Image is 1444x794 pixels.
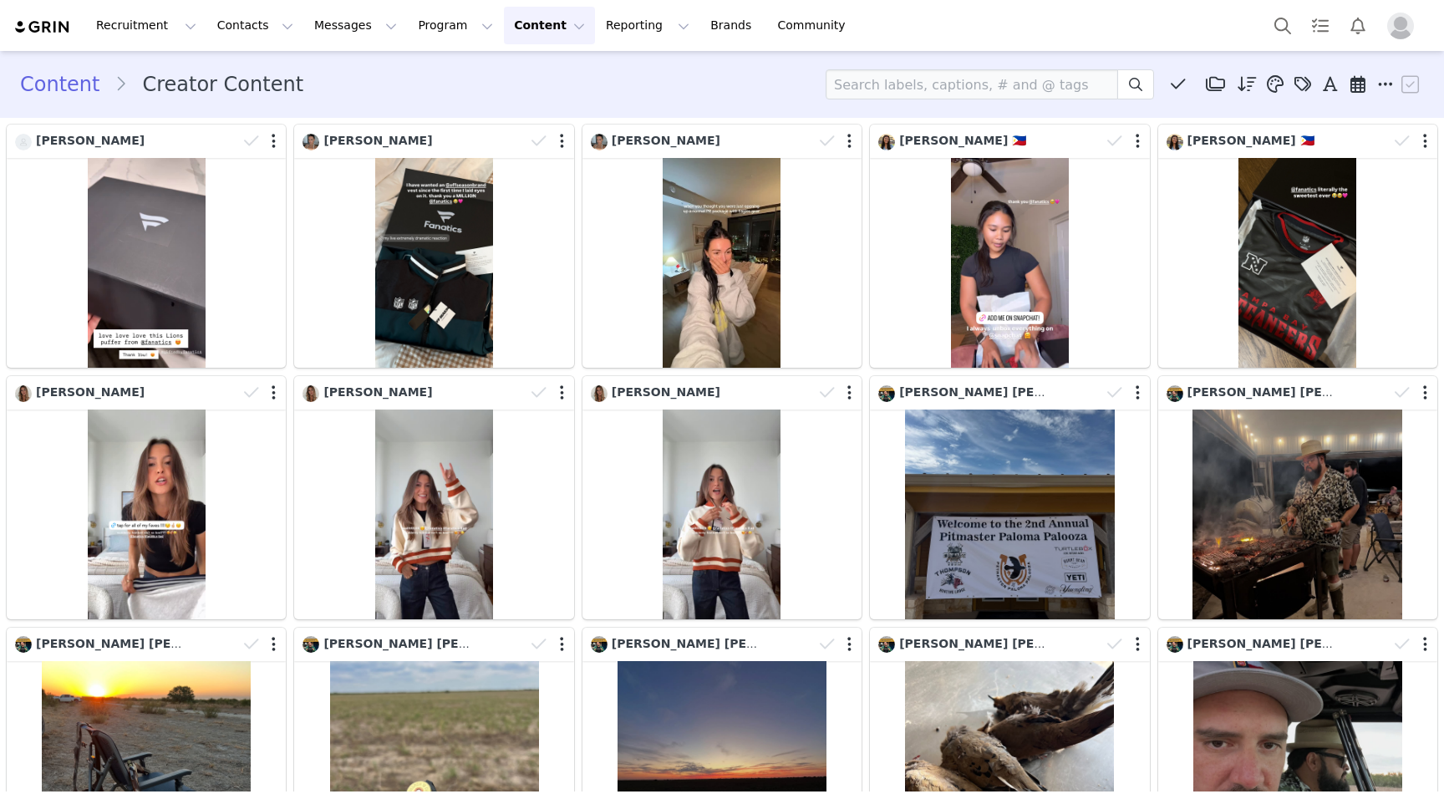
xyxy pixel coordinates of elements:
[1187,134,1314,147] span: [PERSON_NAME] 🇵🇭
[323,637,545,650] span: [PERSON_NAME] [PERSON_NAME]
[86,7,206,44] button: Recruitment
[1377,13,1431,39] button: Profile
[878,134,895,150] img: 13f2d3cd-43b6-47c2-b6e6-25a53135d50a.jpg
[1340,7,1376,44] button: Notifications
[596,7,699,44] button: Reporting
[899,385,1121,399] span: [PERSON_NAME] [PERSON_NAME]
[878,636,895,653] img: eaae9efc-fd91-4a1e-9ff3-2e6aebc60b0e--s.jpg
[15,134,32,150] img: 03ced99d-8511-4c51-97a8-e42fd59450c2--s.jpg
[612,134,720,147] span: [PERSON_NAME]
[878,385,895,402] img: eaae9efc-fd91-4a1e-9ff3-2e6aebc60b0e--s.jpg
[591,636,608,653] img: eaae9efc-fd91-4a1e-9ff3-2e6aebc60b0e--s.jpg
[826,69,1118,99] input: Search labels, captions, # and @ tags
[36,385,145,399] span: [PERSON_NAME]
[1264,7,1301,44] button: Search
[612,637,833,650] span: [PERSON_NAME] [PERSON_NAME]
[36,637,257,650] span: [PERSON_NAME] [PERSON_NAME]
[591,385,608,402] img: b70d42bd-fda4-40ab-a62a-3d77f9aaabbe.jpg
[303,134,319,150] img: e32e24f8-4f51-4e10-99d2-1ef0776c27b1.jpg
[15,636,32,653] img: eaae9efc-fd91-4a1e-9ff3-2e6aebc60b0e--s.jpg
[304,7,407,44] button: Messages
[591,134,608,150] img: e32e24f8-4f51-4e10-99d2-1ef0776c27b1.jpg
[899,637,1121,650] span: [PERSON_NAME] [PERSON_NAME]
[323,134,432,147] span: [PERSON_NAME]
[323,385,432,399] span: [PERSON_NAME]
[768,7,863,44] a: Community
[303,385,319,402] img: b70d42bd-fda4-40ab-a62a-3d77f9aaabbe.jpg
[1302,7,1339,44] a: Tasks
[612,385,720,399] span: [PERSON_NAME]
[15,385,32,402] img: b70d42bd-fda4-40ab-a62a-3d77f9aaabbe.jpg
[504,7,595,44] button: Content
[1187,385,1409,399] span: [PERSON_NAME] [PERSON_NAME]
[20,69,114,99] a: Content
[36,134,145,147] span: [PERSON_NAME]
[303,636,319,653] img: eaae9efc-fd91-4a1e-9ff3-2e6aebc60b0e--s.jpg
[899,134,1026,147] span: [PERSON_NAME] 🇵🇭
[408,7,503,44] button: Program
[13,19,72,35] img: grin logo
[1387,13,1414,39] img: placeholder-profile.jpg
[1167,134,1183,150] img: 13f2d3cd-43b6-47c2-b6e6-25a53135d50a.jpg
[1167,385,1183,402] img: eaae9efc-fd91-4a1e-9ff3-2e6aebc60b0e--s.jpg
[1187,637,1409,650] span: [PERSON_NAME] [PERSON_NAME]
[700,7,766,44] a: Brands
[1167,636,1183,653] img: eaae9efc-fd91-4a1e-9ff3-2e6aebc60b0e--s.jpg
[207,7,303,44] button: Contacts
